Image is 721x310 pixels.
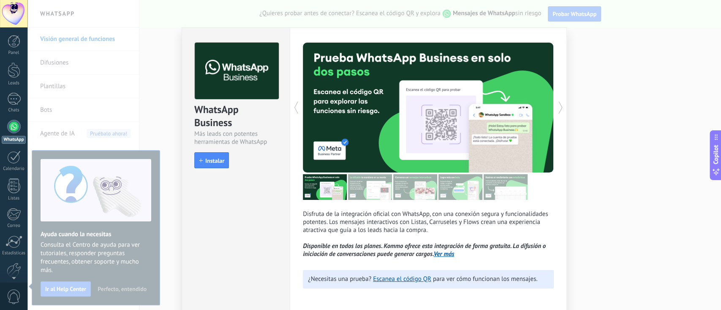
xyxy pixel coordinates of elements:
[433,275,538,283] span: para ver cómo funcionan los mensajes.
[2,108,26,113] div: Chats
[2,136,26,144] div: WhatsApp
[484,174,528,200] img: tour_image_cc377002d0016b7ebaeb4dbe65cb2175.png
[303,174,347,200] img: tour_image_7a4924cebc22ed9e3259523e50fe4fd6.png
[2,81,26,86] div: Leads
[712,145,720,164] span: Copilot
[205,158,224,164] span: Instalar
[2,166,26,172] div: Calendario
[303,210,554,258] p: Disfruta de la integración oficial con WhatsApp, con una conexión segura y funcionalidades potent...
[194,130,278,146] div: Más leads con potentes herramientas de WhatsApp
[393,174,437,200] img: tour_image_1009fe39f4f058b759f0df5a2b7f6f06.png
[348,174,392,200] img: tour_image_cc27419dad425b0ae96c2716632553fa.png
[2,251,26,256] div: Estadísticas
[2,196,26,201] div: Listas
[194,103,278,130] div: WhatsApp Business
[195,43,279,100] img: logo_main.png
[303,242,546,258] i: Disponible en todos los planes. Kommo ofrece esta integración de forma gratuita. La difusión o in...
[194,152,229,168] button: Instalar
[434,250,454,258] a: Ver más
[2,223,26,229] div: Correo
[2,50,26,56] div: Panel
[308,275,371,283] span: ¿Necesitas una prueba?
[438,174,482,200] img: tour_image_62c9952fc9cf984da8d1d2aa2c453724.png
[373,275,431,283] a: Escanea el código QR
